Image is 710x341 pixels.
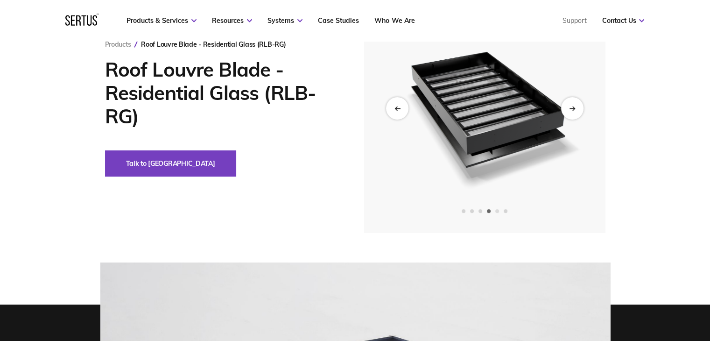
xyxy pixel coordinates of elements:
a: Products & Services [127,16,197,25]
span: Go to slide 5 [495,209,499,213]
a: Resources [212,16,252,25]
button: Talk to [GEOGRAPHIC_DATA] [105,150,236,177]
span: Go to slide 1 [462,209,465,213]
a: Case Studies [318,16,359,25]
a: Who We Are [374,16,415,25]
div: Previous slide [386,97,408,120]
a: Systems [267,16,302,25]
span: Go to slide 6 [504,209,507,213]
span: Go to slide 2 [470,209,474,213]
div: Next slide [561,97,583,120]
a: Support [562,16,586,25]
a: Products [105,40,131,49]
a: Contact Us [602,16,644,25]
span: Go to slide 3 [478,209,482,213]
iframe: Chat Widget [542,233,710,341]
h1: Roof Louvre Blade - Residential Glass (RLB-RG) [105,58,336,128]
